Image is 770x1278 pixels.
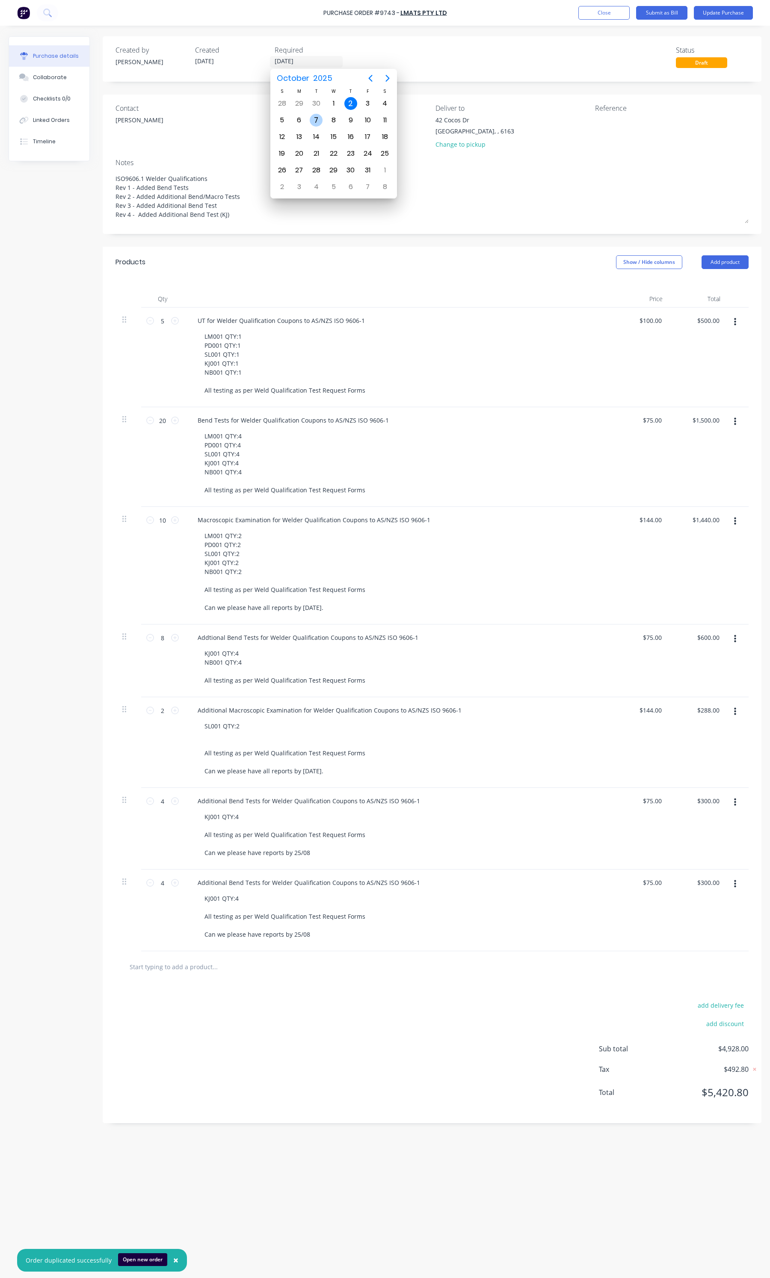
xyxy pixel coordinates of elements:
[310,164,323,177] div: Tuesday, October 28, 2025
[693,1000,749,1011] button: add delivery fee
[293,180,305,193] div: Monday, November 3, 2025
[694,6,753,20] button: Update Purchase
[9,131,89,152] button: Timeline
[379,97,391,110] div: Saturday, October 4, 2025
[26,1256,112,1265] div: Order duplicated successfully
[676,57,727,68] div: Draft
[361,147,374,160] div: Friday, October 24, 2025
[293,164,305,177] div: Monday, October 27, 2025
[663,1044,749,1054] span: $4,928.00
[115,57,188,66] div: [PERSON_NAME]
[9,45,89,67] button: Purchase details
[327,130,340,143] div: Wednesday, October 15, 2025
[275,114,288,127] div: Sunday, October 5, 2025
[310,114,323,127] div: Tuesday, October 7, 2025
[115,170,749,223] textarea: ISO9606.1 Welder Qualifications Rev 1 - Added Bend Tests Rev 2 - Added Additional Bend/Macro Test...
[361,180,374,193] div: Friday, November 7, 2025
[195,45,268,55] div: Created
[379,164,391,177] div: Saturday, November 1, 2025
[191,704,468,716] div: Additional Macroscopic Examination for Welder Qualification Coupons to AS/NZS ISO 9606-1
[141,290,184,308] div: Qty
[311,71,334,86] span: 2025
[198,430,372,496] div: LM001 QTY:4 PD001 QTY:4 SL001 QTY:4 KJ001 QTY:4 NB001 QTY:4 All testing as per Weld Qualification...
[379,130,391,143] div: Saturday, October 18, 2025
[273,88,290,95] div: S
[191,631,425,644] div: Addtional Bend Tests for Welder Qualification Coupons to AS/NZS ISO 9606-1
[599,1064,663,1074] span: Tax
[344,114,357,127] div: Thursday, October 9, 2025
[275,97,288,110] div: Sunday, September 28, 2025
[293,147,305,160] div: Monday, October 20, 2025
[198,330,372,396] div: LM001 QTY:1 PD001 QTY:1 SL001 QTY:1 KJ001 QTY:1 NB001 QTY:1 All testing as per Weld Qualification...
[344,97,357,110] div: Today, Thursday, October 2, 2025
[669,290,727,308] div: Total
[191,876,427,889] div: Additional Bend Tests for Welder Qualification Coupons to AS/NZS ISO 9606-1
[293,97,305,110] div: Monday, September 29, 2025
[33,95,71,103] div: Checklists 0/0
[198,811,372,859] div: KJ001 QTY:4 All testing as per Weld Qualification Test Request Forms Can we please have reports b...
[435,103,589,113] div: Deliver to
[325,88,342,95] div: W
[379,70,396,87] button: Next page
[293,114,305,127] div: Monday, October 6, 2025
[275,130,288,143] div: Sunday, October 12, 2025
[344,164,357,177] div: Thursday, October 30, 2025
[379,180,391,193] div: Saturday, November 8, 2025
[275,147,288,160] div: Sunday, October 19, 2025
[310,130,323,143] div: Tuesday, October 14, 2025
[702,255,749,269] button: Add product
[663,1064,749,1074] span: $492.80
[616,255,682,269] button: Show / Hide columns
[379,147,391,160] div: Saturday, October 25, 2025
[310,147,323,160] div: Tuesday, October 21, 2025
[115,257,145,267] div: Products
[275,45,347,55] div: Required
[344,180,357,193] div: Thursday, November 6, 2025
[376,88,394,95] div: S
[701,1018,749,1029] button: add discount
[327,114,340,127] div: Wednesday, October 8, 2025
[308,88,325,95] div: T
[342,88,359,95] div: T
[275,180,288,193] div: Sunday, November 2, 2025
[595,103,749,113] div: Reference
[663,1085,749,1100] span: $5,420.80
[676,45,749,55] div: Status
[191,795,427,807] div: Additional Bend Tests for Welder Qualification Coupons to AS/NZS ISO 9606-1
[33,74,67,81] div: Collaborate
[33,52,79,60] div: Purchase details
[198,892,372,941] div: KJ001 QTY:4 All testing as per Weld Qualification Test Request Forms Can we please have reports b...
[361,130,374,143] div: Friday, October 17, 2025
[173,1254,178,1266] span: ×
[599,1087,663,1098] span: Total
[599,1044,663,1054] span: Sub total
[271,71,338,86] button: October2025
[435,140,514,149] div: Change to pickup
[400,9,447,17] a: LMATS PTY LTD
[435,127,514,136] div: [GEOGRAPHIC_DATA], , 6163
[9,88,89,109] button: Checklists 0/0
[198,530,372,614] div: LM001 QTY:2 PD001 QTY:2 SL001 QTY:2 KJ001 QTY:2 NB001 QTY:2 All testing as per Weld Qualification...
[191,514,437,526] div: Macroscopic Examination for Welder Qualification Coupons to AS/NZS ISO 9606-1
[612,290,669,308] div: Price
[275,71,311,86] span: October
[362,70,379,87] button: Previous page
[115,157,749,168] div: Notes
[191,314,372,327] div: UT for Welder Qualification Coupons to AS/NZS ISO 9606-1
[9,109,89,131] button: Linked Orders
[115,45,188,55] div: Created by
[129,958,300,975] input: Start typing to add a product...
[165,1250,187,1271] button: Close
[310,180,323,193] div: Tuesday, November 4, 2025
[191,414,396,426] div: Bend Tests for Welder Qualification Coupons to AS/NZS ISO 9606-1
[344,130,357,143] div: Thursday, October 16, 2025
[198,720,372,777] div: SL001 QTY:2 All testing as per Weld Qualification Test Request Forms Can we please have all repor...
[293,130,305,143] div: Monday, October 13, 2025
[327,164,340,177] div: Wednesday, October 29, 2025
[9,67,89,88] button: Collaborate
[115,103,269,113] div: Contact
[118,1253,167,1266] button: Open new order
[17,6,30,19] img: Factory
[361,114,374,127] div: Friday, October 10, 2025
[327,147,340,160] div: Wednesday, October 22, 2025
